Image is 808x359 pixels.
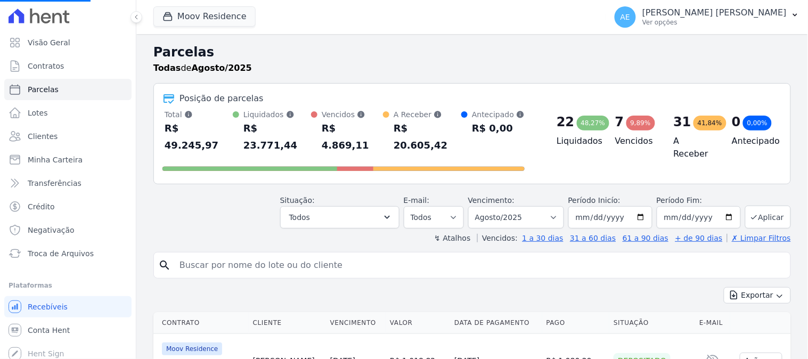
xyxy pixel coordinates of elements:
a: 31 a 60 dias [570,234,616,242]
div: 48,27% [577,116,610,130]
a: Negativação [4,219,132,241]
label: Vencimento: [468,196,515,205]
div: R$ 4.869,11 [322,120,383,154]
button: Todos [280,206,399,229]
a: Transferências [4,173,132,194]
span: AE [621,13,630,21]
div: Vencidos [322,109,383,120]
span: Transferências [28,178,81,189]
a: Parcelas [4,79,132,100]
a: + de 90 dias [675,234,723,242]
a: ✗ Limpar Filtros [727,234,791,242]
h2: Parcelas [153,43,791,62]
div: 0 [732,113,741,130]
label: Situação: [280,196,315,205]
div: Posição de parcelas [179,92,264,105]
th: Cliente [249,312,326,334]
label: E-mail: [404,196,430,205]
a: Contratos [4,55,132,77]
span: Troca de Arquivos [28,248,94,259]
th: Contrato [153,312,249,334]
a: 1 a 30 dias [523,234,564,242]
span: Lotes [28,108,48,118]
div: 22 [557,113,574,130]
span: Conta Hent [28,325,70,336]
a: Recebíveis [4,296,132,317]
div: R$ 0,00 [472,120,525,137]
div: Plataformas [9,279,127,292]
span: Negativação [28,225,75,235]
div: R$ 23.771,44 [243,120,311,154]
a: Clientes [4,126,132,147]
h4: Liquidados [557,135,598,148]
div: R$ 20.605,42 [394,120,461,154]
div: Antecipado [472,109,525,120]
button: Exportar [724,287,791,304]
label: Período Inicío: [568,196,621,205]
h4: Vencidos [615,135,657,148]
button: Moov Residence [153,6,256,27]
div: 7 [615,113,624,130]
h4: A Receber [674,135,715,160]
a: Conta Hent [4,320,132,341]
i: search [158,259,171,272]
div: Total [165,109,233,120]
th: Pago [542,312,610,334]
div: 31 [674,113,691,130]
input: Buscar por nome do lote ou do cliente [173,255,786,276]
div: Liquidados [243,109,311,120]
span: Visão Geral [28,37,70,48]
p: de [153,62,252,75]
th: Data de Pagamento [450,312,542,334]
label: Vencidos: [477,234,518,242]
strong: Todas [153,63,181,73]
p: [PERSON_NAME] [PERSON_NAME] [642,7,787,18]
span: Minha Carteira [28,154,83,165]
button: Aplicar [745,206,791,229]
a: Minha Carteira [4,149,132,170]
a: Lotes [4,102,132,124]
span: Recebíveis [28,301,68,312]
div: R$ 49.245,97 [165,120,233,154]
span: Parcelas [28,84,59,95]
label: Período Fim: [657,195,741,206]
strong: Agosto/2025 [192,63,252,73]
th: Vencimento [326,312,386,334]
span: Todos [289,211,310,224]
button: AE [PERSON_NAME] [PERSON_NAME] Ver opções [606,2,808,32]
a: 61 a 90 dias [623,234,668,242]
p: Ver opções [642,18,787,27]
th: Situação [609,312,695,334]
span: Moov Residence [162,342,222,355]
span: Clientes [28,131,58,142]
h4: Antecipado [732,135,773,148]
div: 0,00% [743,116,772,130]
th: Valor [386,312,450,334]
div: 41,84% [693,116,727,130]
a: Troca de Arquivos [4,243,132,264]
div: A Receber [394,109,461,120]
label: ↯ Atalhos [434,234,470,242]
th: E-mail [695,312,730,334]
a: Crédito [4,196,132,217]
a: Visão Geral [4,32,132,53]
div: 9,89% [626,116,655,130]
span: Crédito [28,201,55,212]
span: Contratos [28,61,64,71]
